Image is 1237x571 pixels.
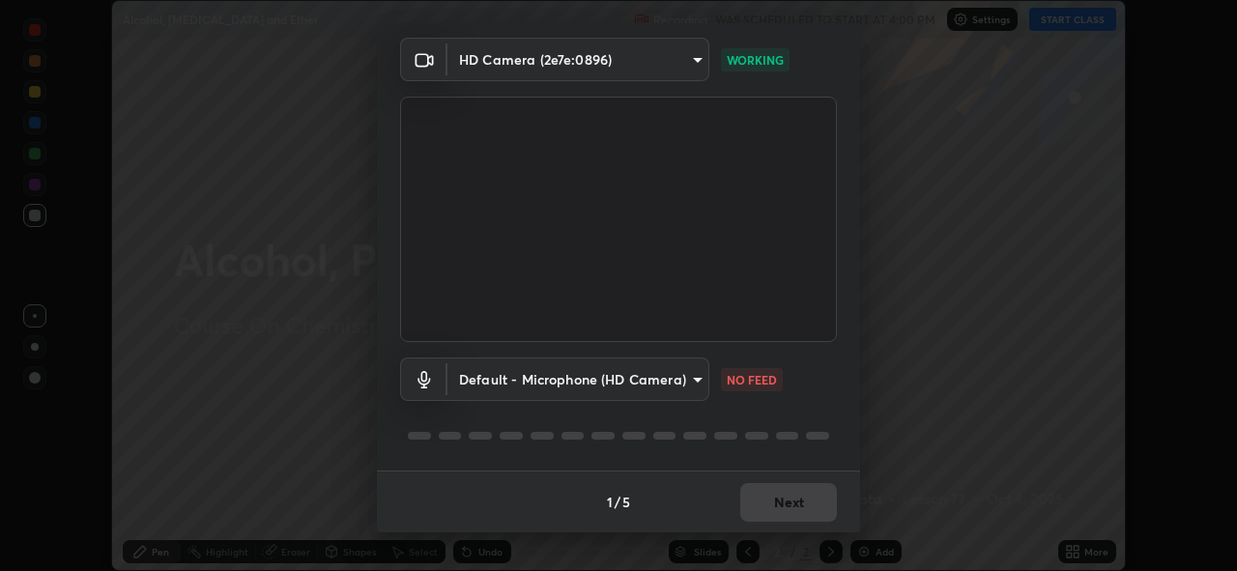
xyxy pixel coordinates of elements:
[607,492,613,512] h4: 1
[622,492,630,512] h4: 5
[727,371,777,388] p: NO FEED
[447,38,709,81] div: HD Camera (2e7e:0896)
[727,51,784,69] p: WORKING
[615,492,620,512] h4: /
[447,357,709,401] div: HD Camera (2e7e:0896)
